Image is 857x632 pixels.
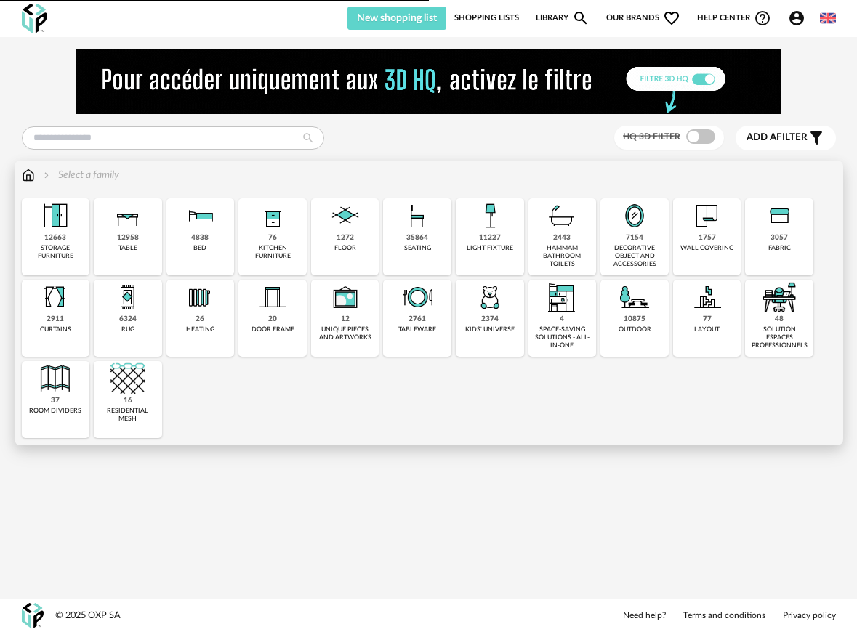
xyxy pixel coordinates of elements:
div: unique pieces and artworks [315,325,375,342]
img: Miroir.png [617,198,652,233]
img: ArtTable.png [400,280,435,315]
span: Account Circle icon [788,9,812,27]
div: 20 [268,315,277,324]
div: residential mesh [98,407,158,424]
img: espace-de-travail.png [762,280,797,315]
div: 2374 [481,315,499,324]
a: Shopping Lists [454,7,519,30]
div: 35864 [406,233,428,243]
img: Meuble%20de%20rangement.png [38,198,73,233]
div: 7154 [626,233,643,243]
img: OXP [22,603,44,628]
span: Our brands [606,7,681,30]
img: Table.png [110,198,145,233]
span: filter [747,131,808,144]
div: 11227 [479,233,501,243]
div: 4838 [191,233,209,243]
div: © 2025 OXP SA [55,609,121,622]
div: seating [404,244,431,252]
img: UniversEnfant.png [472,280,507,315]
div: rug [121,325,134,333]
img: svg+xml;base64,PHN2ZyB3aWR0aD0iMTYiIGhlaWdodD0iMTciIHZpZXdCb3g9IjAgMCAxNiAxNyIgZmlsbD0ibm9uZSIgeG... [22,168,35,182]
img: Sol.png [328,198,363,233]
img: Luminaire.png [472,198,507,233]
span: New shopping list [357,13,437,23]
img: Radiateur.png [182,280,217,315]
img: OXP [22,4,47,33]
span: HQ 3D filter [623,132,680,141]
a: Need help? [623,610,666,622]
div: tableware [398,325,436,333]
div: wall covering [680,244,733,252]
div: kitchen furniture [243,244,302,261]
div: room dividers [29,407,81,415]
img: Salle%20de%20bain.png [544,198,579,233]
div: 76 [268,233,277,243]
div: decorative object and accessories [605,244,664,269]
img: us [820,10,836,26]
img: Agencement.png [690,280,725,315]
img: Outdoor.png [617,280,652,315]
div: 37 [51,396,60,405]
a: Privacy policy [783,610,836,622]
span: Help Circle Outline icon [754,9,771,27]
span: Heart Outline icon [663,9,680,27]
img: Textile.png [762,198,797,233]
div: hammam bathroom toilets [533,244,592,269]
img: ToutEnUn.png [544,280,579,315]
div: table [118,244,137,252]
img: Huiserie.png [255,280,290,315]
div: 10875 [624,315,645,324]
div: floor [334,244,356,252]
div: fabric [768,244,791,252]
div: 1272 [337,233,354,243]
div: curtains [40,325,71,333]
a: LibraryMagnify icon [536,7,590,30]
div: outdoor [619,325,651,333]
div: 48 [775,315,784,324]
div: door frame [252,325,294,333]
button: Add afilter Filter icon [736,126,836,150]
div: 1757 [699,233,716,243]
div: kids' universe [465,325,515,333]
div: 2443 [553,233,571,243]
button: New shopping list [347,7,447,30]
span: Help centerHelp Circle Outline icon [697,9,772,27]
img: Rangement.png [255,198,290,233]
div: light fixture [467,244,513,252]
span: Account Circle icon [788,9,805,27]
div: storage furniture [26,244,86,261]
div: layout [694,325,720,333]
div: 2761 [409,315,426,324]
span: Add a [747,132,776,142]
img: Papier%20peint.png [690,198,725,233]
img: filet.png [110,361,145,396]
div: solution espaces professionnels [749,325,809,350]
div: 26 [196,315,204,324]
span: Filter icon [808,129,825,147]
div: 77 [703,315,712,324]
div: heating [186,325,214,333]
img: Cloison.png [38,361,73,396]
div: 3057 [771,233,788,243]
img: Tapis.png [110,280,145,315]
img: UniqueOeuvre.png [328,280,363,315]
div: 4 [560,315,564,324]
img: Rideaux.png [38,280,73,315]
span: Magnify icon [572,9,590,27]
div: 12 [341,315,350,324]
div: bed [193,244,206,252]
div: 12958 [117,233,139,243]
img: Literie.png [182,198,217,233]
div: 2911 [47,315,64,324]
img: Assise.png [400,198,435,233]
div: space-saving solutions - all-in-one [533,325,592,350]
div: 16 [124,396,132,405]
div: 6324 [119,315,137,324]
img: NEW%20NEW%20HQ%20NEW_V1.gif [76,49,781,114]
img: svg+xml;base64,PHN2ZyB3aWR0aD0iMTYiIGhlaWdodD0iMTYiIHZpZXdCb3g9IjAgMCAxNiAxNiIgZmlsbD0ibm9uZSIgeG... [41,168,52,182]
a: Terms and conditions [683,610,765,622]
div: 12663 [44,233,66,243]
div: Select a family [41,168,119,182]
